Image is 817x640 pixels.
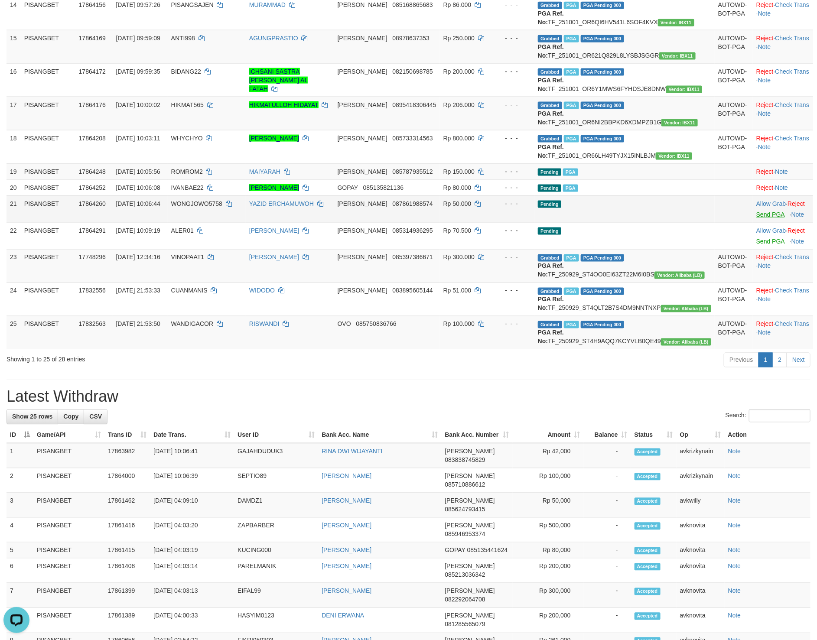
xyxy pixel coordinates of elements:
span: PGA Pending [581,102,624,109]
td: 17 [7,97,21,130]
td: [DATE] 10:06:39 [150,468,234,493]
span: [DATE] 10:05:56 [116,168,160,175]
a: Note [728,473,741,480]
a: AGUNGPRASTIO [249,35,298,42]
span: Rp 86.000 [443,1,472,8]
span: Copy 085135821136 to clipboard [363,184,404,191]
a: Note [728,448,741,455]
span: Marked by avkyakub [564,254,579,262]
th: Op: activate to sort column ascending [677,427,725,443]
span: Copy 085710886612 to clipboard [445,481,485,488]
th: Trans ID: activate to sort column ascending [104,427,150,443]
b: PGA Ref. No: [538,10,564,26]
span: Grabbed [538,35,562,42]
span: Vendor URL: https://order6.1velocity.biz [658,19,694,26]
span: [DATE] 10:00:02 [116,101,160,108]
span: Marked by avkrizkynain [564,2,579,9]
label: Search: [726,409,810,422]
span: 17864252 [79,184,106,191]
div: - - - [497,67,531,76]
a: Note [758,10,771,17]
span: · [756,227,788,234]
span: WONGJOWO5758 [171,200,222,207]
td: - [584,468,631,493]
span: [PERSON_NAME] [338,35,387,42]
span: Vendor URL: https://dashboard.q2checkout.com/secure [661,305,711,312]
td: TF_251001_OR6Y1MWS6FYHDSJE8DNW [534,63,715,97]
a: Show 25 rows [7,409,58,424]
span: Vendor URL: https://order6.1velocity.biz [661,119,698,127]
span: PGA Pending [581,135,624,143]
a: Reject [756,254,774,261]
span: [DATE] 12:34:16 [116,254,160,261]
span: 17864291 [79,227,106,234]
a: Reject [788,227,805,234]
td: 17861462 [104,493,150,518]
td: PISANGBET [21,30,75,63]
span: Grabbed [538,2,562,9]
td: · · [753,30,813,63]
span: 17832563 [79,321,106,328]
div: - - - [497,0,531,9]
a: Note [758,263,771,270]
span: [PERSON_NAME] [338,1,387,8]
a: Reject [756,68,774,75]
a: Allow Grab [756,227,786,234]
span: HIKMAT565 [171,101,204,108]
span: Copy 085314936295 to clipboard [392,227,433,234]
div: - - - [497,183,531,192]
a: Note [775,168,788,175]
a: Reject [756,101,774,108]
div: - - - [497,320,531,328]
td: · [753,195,813,222]
span: 17748296 [79,254,106,261]
a: Check Trans [775,135,810,142]
td: Rp 42,000 [513,443,584,468]
a: [PERSON_NAME] [322,547,371,554]
span: Marked by avkrizkynain [564,135,579,143]
span: Vendor URL: https://dashboard.q2checkout.com/secure [654,272,705,279]
span: PGA Pending [581,68,624,76]
span: Vendor URL: https://order6.1velocity.biz [656,153,692,160]
span: Rp 800.000 [443,135,475,142]
td: 2 [7,468,33,493]
td: AUTOWD-BOT-PGA [715,63,753,97]
a: Check Trans [775,101,810,108]
th: Amount: activate to sort column ascending [513,427,584,443]
td: 25 [7,316,21,349]
span: [DATE] 09:59:09 [116,35,160,42]
a: HIKMATULLOH HIDAYAT [249,101,319,108]
span: Rp 70.500 [443,227,472,234]
a: [PERSON_NAME] [322,497,371,504]
a: Note [728,588,741,595]
b: PGA Ref. No: [538,329,564,345]
span: PGA Pending [581,321,624,328]
span: Grabbed [538,288,562,295]
a: Check Trans [775,68,810,75]
th: Bank Acc. Number: activate to sort column ascending [441,427,512,443]
td: 22 [7,222,21,249]
span: [DATE] 21:53:33 [116,287,160,294]
button: Open LiveChat chat widget [3,3,29,29]
td: PISANGBET [21,283,75,316]
span: Marked by avkrizkynain [564,68,579,76]
td: avkrizkynain [677,468,725,493]
span: 17864260 [79,200,106,207]
td: PISANGBET [21,63,75,97]
td: · [753,179,813,195]
span: Rp 150.000 [443,168,475,175]
th: Bank Acc. Name: activate to sort column ascending [318,427,441,443]
span: Grabbed [538,254,562,262]
a: MAIYARAH [249,168,280,175]
span: [DATE] 09:57:26 [116,1,160,8]
span: Rp 100.000 [443,321,475,328]
b: PGA Ref. No: [538,143,564,159]
a: Note [758,329,771,336]
td: PISANGBET [21,179,75,195]
span: 17864172 [79,68,106,75]
span: [PERSON_NAME] [338,227,387,234]
span: Pending [538,185,561,192]
a: Reject [756,168,774,175]
a: Note [758,43,771,50]
th: Game/API: activate to sort column ascending [33,427,104,443]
